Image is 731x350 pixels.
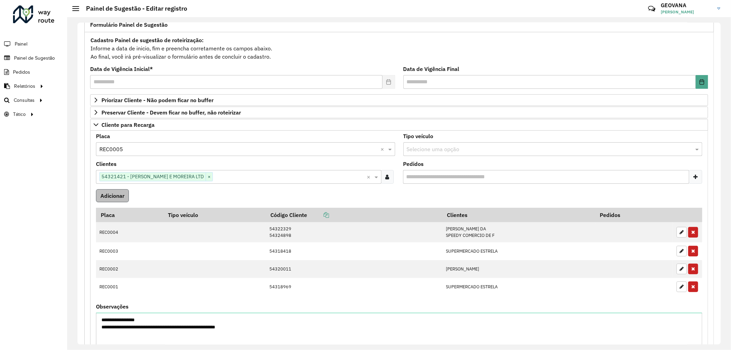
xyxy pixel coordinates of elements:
[13,69,30,76] span: Pedidos
[100,172,206,181] span: 54321421 - [PERSON_NAME] E MOREIRA LTD
[90,37,204,44] strong: Cadastro Painel de sugestão de roteirização:
[266,242,442,260] td: 54318418
[266,278,442,296] td: 54318969
[96,189,129,202] button: Adicionar
[14,55,55,62] span: Painel de Sugestão
[403,65,460,73] label: Data de Vigência Final
[442,242,595,260] td: SUPERMERCADO ESTRELA
[442,208,595,222] th: Clientes
[13,111,26,118] span: Tático
[661,2,712,9] h3: GEOVANA
[14,97,35,104] span: Consultas
[442,278,595,296] td: SUPERMERCADO ESTRELA
[266,222,442,242] td: 54322329 54324898
[90,107,708,118] a: Preservar Cliente - Devem ficar no buffer, não roteirizar
[595,208,673,222] th: Pedidos
[101,110,241,115] span: Preservar Cliente - Devem ficar no buffer, não roteirizar
[96,302,129,311] label: Observações
[266,208,442,222] th: Código Cliente
[96,160,117,168] label: Clientes
[96,278,163,296] td: REC0001
[79,5,187,12] h2: Painel de Sugestão - Editar registro
[90,22,168,27] span: Formulário Painel de Sugestão
[367,173,373,181] span: Clear all
[96,260,163,278] td: REC0002
[403,160,424,168] label: Pedidos
[96,222,163,242] td: REC0004
[101,97,214,103] span: Priorizar Cliente - Não podem ficar no buffer
[442,260,595,278] td: [PERSON_NAME]
[14,83,35,90] span: Relatórios
[90,65,153,73] label: Data de Vigência Inicial
[696,75,708,89] button: Choose Date
[101,122,155,128] span: Cliente para Recarga
[661,9,712,15] span: [PERSON_NAME]
[96,208,163,222] th: Placa
[442,222,595,242] td: [PERSON_NAME] DA SPEEDY COMERCIO DE F
[206,173,212,181] span: ×
[96,132,110,140] label: Placa
[90,94,708,106] a: Priorizar Cliente - Não podem ficar no buffer
[644,1,659,16] a: Contato Rápido
[90,36,708,61] div: Informe a data de inicio, fim e preencha corretamente os campos abaixo. Ao final, você irá pré-vi...
[15,40,27,48] span: Painel
[266,260,442,278] td: 54320011
[381,145,387,153] span: Clear all
[307,212,329,218] a: Copiar
[96,242,163,260] td: REC0003
[163,208,266,222] th: Tipo veículo
[403,132,434,140] label: Tipo veículo
[90,119,708,131] a: Cliente para Recarga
